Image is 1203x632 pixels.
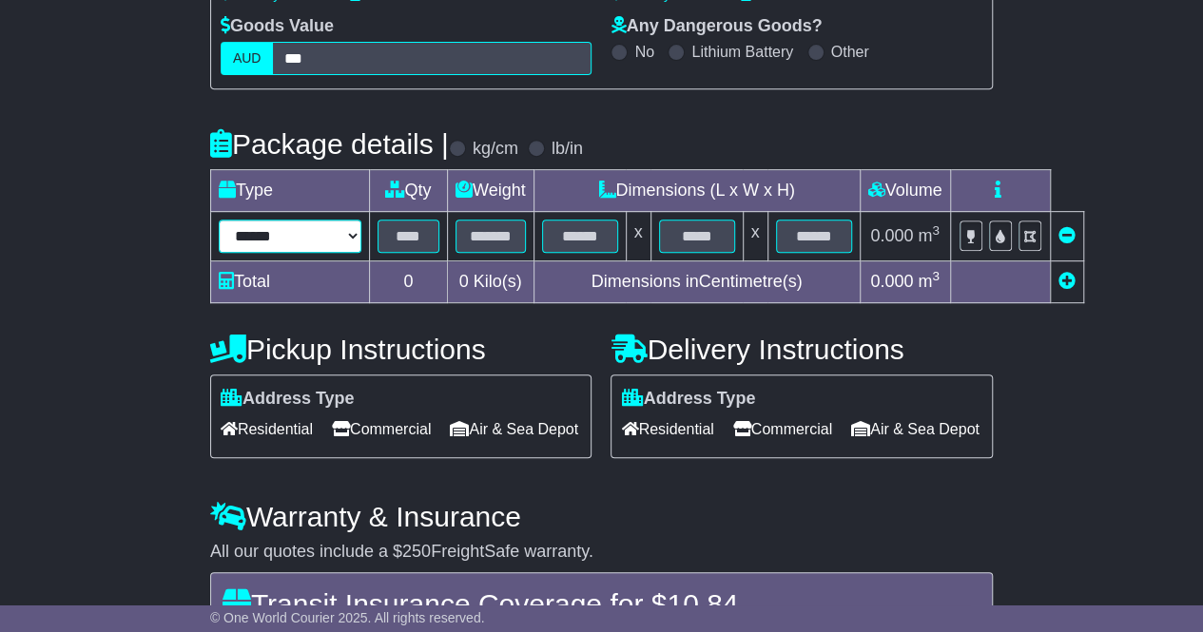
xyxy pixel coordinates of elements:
[870,226,913,245] span: 0.000
[534,261,860,303] td: Dimensions in Centimetre(s)
[221,389,355,410] label: Address Type
[221,414,313,444] span: Residential
[210,334,592,365] h4: Pickup Instructions
[918,226,940,245] span: m
[210,542,993,563] div: All our quotes include a $ FreightSafe warranty.
[450,414,578,444] span: Air & Sea Depot
[210,501,993,532] h4: Warranty & Insurance
[459,272,469,291] span: 0
[210,610,485,625] span: © One World Courier 2025. All rights reserved.
[447,261,534,303] td: Kilo(s)
[221,16,334,37] label: Goods Value
[552,139,583,160] label: lb/in
[743,212,767,261] td: x
[851,414,980,444] span: Air & Sea Depot
[621,414,713,444] span: Residential
[611,334,993,365] h4: Delivery Instructions
[733,414,832,444] span: Commercial
[626,212,650,261] td: x
[1058,272,1076,291] a: Add new item
[369,261,447,303] td: 0
[932,269,940,283] sup: 3
[210,128,449,160] h4: Package details |
[402,542,431,561] span: 250
[223,588,980,620] h4: Transit Insurance Coverage for $
[870,272,913,291] span: 0.000
[332,414,431,444] span: Commercial
[831,43,869,61] label: Other
[667,588,738,620] span: 10.84
[621,389,755,410] label: Address Type
[447,170,534,212] td: Weight
[369,170,447,212] td: Qty
[221,42,274,75] label: AUD
[918,272,940,291] span: m
[1058,226,1076,245] a: Remove this item
[860,170,950,212] td: Volume
[534,170,860,212] td: Dimensions (L x W x H)
[932,223,940,238] sup: 3
[634,43,653,61] label: No
[210,261,369,303] td: Total
[611,16,822,37] label: Any Dangerous Goods?
[691,43,793,61] label: Lithium Battery
[473,139,518,160] label: kg/cm
[210,170,369,212] td: Type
